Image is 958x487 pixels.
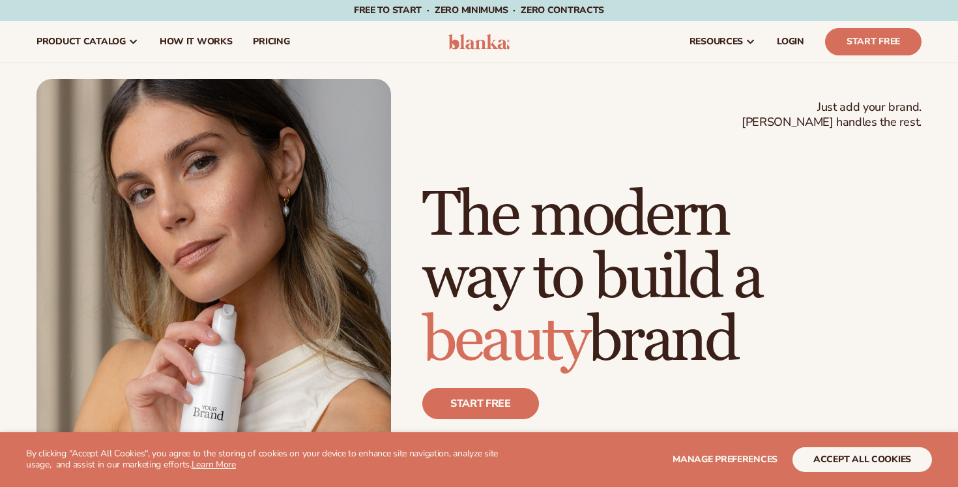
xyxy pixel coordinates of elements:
a: product catalog [26,21,149,63]
a: How It Works [149,21,243,63]
span: resources [689,37,743,47]
span: pricing [253,37,289,47]
h1: The modern way to build a brand [422,184,922,372]
span: How It Works [160,37,233,47]
span: Manage preferences [673,453,777,465]
a: Learn More [192,458,236,471]
img: logo [448,34,510,50]
button: accept all cookies [792,447,932,472]
span: Free to start · ZERO minimums · ZERO contracts [354,4,604,16]
a: pricing [242,21,300,63]
span: LOGIN [777,37,804,47]
span: beauty [422,303,588,379]
a: Start Free [825,28,922,55]
a: Start free [422,388,539,419]
button: Manage preferences [673,447,777,472]
a: resources [679,21,766,63]
a: LOGIN [766,21,815,63]
span: product catalog [36,37,126,47]
span: Just add your brand. [PERSON_NAME] handles the rest. [742,100,922,130]
p: By clicking "Accept All Cookies", you agree to the storing of cookies on your device to enhance s... [26,449,509,471]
